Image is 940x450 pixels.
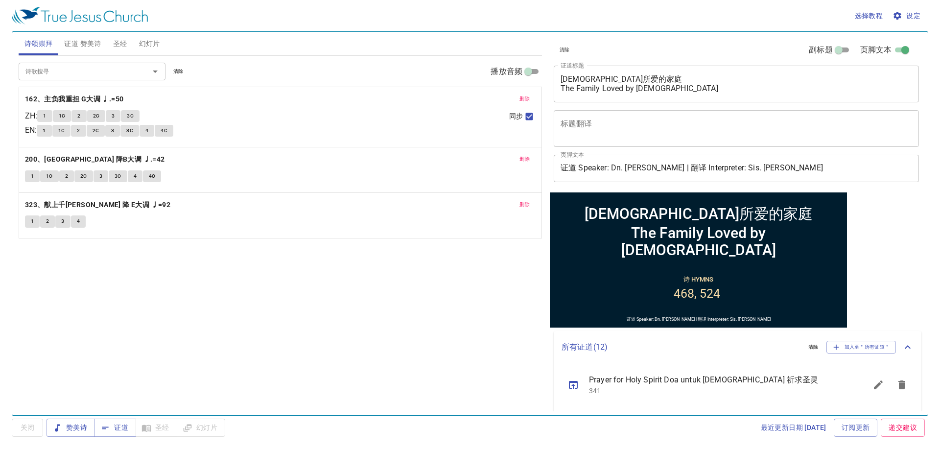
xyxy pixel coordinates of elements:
[757,419,830,437] a: 最近更新日期 [DATE]
[491,66,522,77] span: 播放音频
[834,419,878,437] a: 订阅更新
[120,125,139,137] button: 3C
[145,126,148,135] span: 4
[99,172,102,181] span: 3
[87,110,106,122] button: 2C
[24,38,53,50] span: 诗颂崇拜
[74,170,93,182] button: 2C
[37,110,52,122] button: 1
[109,170,127,182] button: 3C
[560,46,570,54] span: 清除
[58,126,65,135] span: 1C
[802,341,824,353] button: 清除
[52,125,71,137] button: 1C
[889,422,917,434] span: 递交建议
[554,44,576,56] button: 清除
[855,10,883,22] span: 选择教程
[148,65,162,78] button: Open
[25,124,37,136] p: EN :
[589,386,843,396] p: 341
[519,200,530,209] span: 删除
[143,170,162,182] button: 4C
[554,331,921,363] div: 所有证道(12)清除加入至＂所有证道＂
[112,112,115,120] span: 3
[25,93,125,105] button: 162、主负我重担 G大调 ♩.=50
[809,44,832,56] span: 副标题
[77,126,80,135] span: 2
[94,170,108,182] button: 3
[140,125,154,137] button: 4
[149,172,156,181] span: 4C
[842,422,870,434] span: 订阅更新
[126,126,133,135] span: 3C
[71,110,86,122] button: 2
[550,192,847,328] iframe: from-child
[761,422,826,434] span: 最近更新日期 [DATE]
[128,170,142,182] button: 4
[77,112,80,120] span: 2
[43,112,46,120] span: 1
[860,44,892,56] span: 页脚文本
[115,172,121,181] span: 3C
[514,153,536,165] button: 删除
[25,199,172,211] button: 323、献上千[PERSON_NAME] 降 E大调 ♩=92
[519,155,530,164] span: 删除
[64,38,101,50] span: 证道 赞美诗
[80,172,87,181] span: 2C
[65,172,68,181] span: 2
[127,112,134,120] span: 3C
[139,38,160,50] span: 幻灯片
[25,110,37,122] p: ZH :
[155,125,173,137] button: 4C
[31,217,34,226] span: 1
[25,93,124,105] b: 162、主负我重担 G大调 ♩.=50
[46,217,49,226] span: 2
[106,110,120,122] button: 3
[881,419,925,437] a: 递交建议
[77,217,80,226] span: 4
[71,125,86,137] button: 2
[47,419,95,437] button: 赞美诗
[40,215,55,227] button: 2
[55,215,70,227] button: 3
[102,422,128,434] span: 证道
[25,215,40,227] button: 1
[589,410,843,445] span: 灵界争战 Warfare in the Spiritual Realm Peperangan dalam Alam Rohani 5. Vision in the heaven - Battle...
[25,170,40,182] button: 1
[46,172,53,181] span: 1C
[31,172,34,181] span: 1
[111,126,114,135] span: 3
[808,343,819,352] span: 清除
[105,125,120,137] button: 3
[167,66,189,77] button: 清除
[134,172,137,181] span: 4
[121,110,140,122] button: 3C
[562,341,800,353] p: 所有证道 ( 12 )
[161,126,167,135] span: 4C
[891,7,924,25] button: 设定
[173,67,184,76] span: 清除
[589,374,843,386] span: Prayer for Holy Spirit Doa untuk [DEMOGRAPHIC_DATA] 祈求圣灵
[113,38,127,50] span: 圣经
[25,153,165,166] b: 200、[GEOGRAPHIC_DATA] 降B大调 ♩.=42
[25,153,166,166] button: 200、[GEOGRAPHIC_DATA] 降B大调 ♩.=42
[93,112,100,120] span: 2C
[94,419,136,437] button: 证道
[519,95,530,103] span: 删除
[12,7,148,24] img: True Jesus Church
[71,215,86,227] button: 4
[25,199,170,211] b: 323、献上千[PERSON_NAME] 降 E大调 ♩=92
[826,341,896,354] button: 加入至＂所有证道＂
[514,199,536,211] button: 删除
[93,126,99,135] span: 2C
[40,170,59,182] button: 1C
[53,110,71,122] button: 1C
[894,10,920,22] span: 设定
[514,93,536,105] button: 删除
[851,7,887,25] button: 选择教程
